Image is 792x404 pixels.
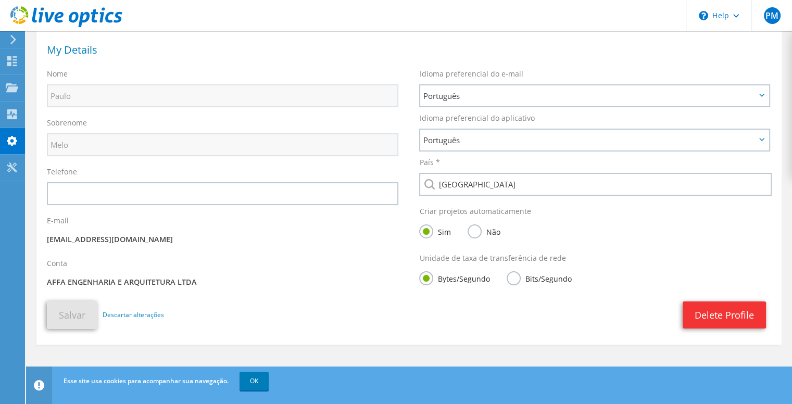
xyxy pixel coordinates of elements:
[764,7,781,24] span: PM
[47,167,77,177] label: Telefone
[423,134,756,146] span: Português
[47,301,97,329] button: Salvar
[507,271,571,284] label: Bits/Segundo
[240,372,269,390] a: OK
[468,224,500,237] label: Não
[419,113,534,123] label: Idioma preferencial do aplicativo
[419,157,439,168] label: País *
[47,216,69,226] label: E-mail
[419,69,523,79] label: Idioma preferencial do e-mail
[419,271,489,284] label: Bytes/Segundo
[419,224,450,237] label: Sim
[419,253,565,263] label: Unidade de taxa de transferência de rede
[47,234,398,245] p: [EMAIL_ADDRESS][DOMAIN_NAME]
[423,90,756,102] span: Português
[103,309,164,321] a: Descartar alterações
[47,258,67,269] label: Conta
[47,118,87,128] label: Sobrenome
[47,45,766,55] h1: My Details
[683,301,766,329] a: Delete Profile
[699,11,708,20] svg: \n
[47,69,68,79] label: Nome
[47,276,398,288] p: AFFA ENGENHARIA E ARQUITETURA LTDA
[64,376,229,385] span: Esse site usa cookies para acompanhar sua navegação.
[419,206,531,217] label: Criar projetos automaticamente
